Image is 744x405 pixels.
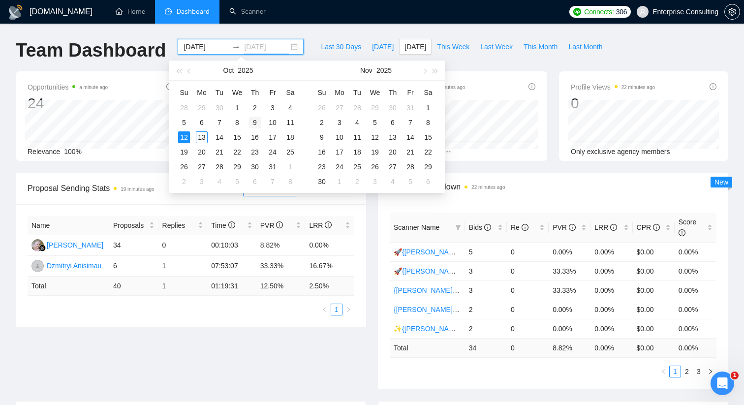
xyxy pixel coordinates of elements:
[369,117,381,128] div: 5
[360,61,372,80] button: Nov
[708,369,713,374] span: right
[394,248,529,256] a: 🚀{[PERSON_NAME]} Python | Django | AI /
[422,146,434,158] div: 22
[177,7,210,16] span: Dashboard
[196,146,208,158] div: 20
[369,176,381,187] div: 3
[175,145,193,159] td: 2025-10-19
[679,229,685,236] span: info-circle
[402,85,419,100] th: Fr
[175,100,193,115] td: 2025-09-28
[384,85,402,100] th: Th
[175,159,193,174] td: 2025-10-26
[232,43,240,51] span: to
[369,102,381,114] div: 29
[475,39,518,55] button: Last Week
[480,41,513,52] span: Last Week
[376,61,392,80] button: 2025
[113,220,147,231] span: Proposals
[351,146,363,158] div: 18
[710,83,716,90] span: info-circle
[313,145,331,159] td: 2025-11-16
[260,221,283,229] span: PVR
[228,85,246,100] th: We
[422,176,434,187] div: 6
[422,161,434,173] div: 29
[305,235,354,256] td: 0.00%
[316,176,328,187] div: 30
[351,102,363,114] div: 28
[422,102,434,114] div: 1
[281,145,299,159] td: 2025-10-25
[573,8,581,16] img: upwork-logo.png
[8,4,24,20] img: logo
[331,115,348,130] td: 2025-11-03
[228,115,246,130] td: 2025-10-08
[246,85,264,100] th: Th
[334,131,345,143] div: 10
[331,304,342,315] li: 1
[432,85,465,90] time: 22 minutes ago
[633,242,675,261] td: $0.00
[196,176,208,187] div: 3
[267,146,279,158] div: 24
[419,145,437,159] td: 2025-11-22
[334,117,345,128] div: 3
[313,115,331,130] td: 2025-11-02
[246,159,264,174] td: 2025-10-30
[724,8,740,16] a: setting
[693,366,705,377] li: 3
[384,159,402,174] td: 2025-11-27
[223,61,234,80] button: Oct
[231,161,243,173] div: 29
[367,39,399,55] button: [DATE]
[399,39,432,55] button: [DATE]
[465,242,507,261] td: 5
[28,182,243,194] span: Proposal Sending Stats
[178,161,190,173] div: 26
[316,131,328,143] div: 9
[705,366,716,377] button: right
[175,85,193,100] th: Su
[404,102,416,114] div: 31
[693,366,704,377] a: 3
[211,85,228,100] th: Tu
[238,61,253,80] button: 2025
[390,181,716,193] span: Scanner Breakdown
[366,159,384,174] td: 2025-11-26
[316,146,328,158] div: 16
[264,85,281,100] th: Fr
[193,159,211,174] td: 2025-10-27
[211,130,228,145] td: 2025-10-14
[178,176,190,187] div: 2
[313,174,331,189] td: 2025-11-30
[437,41,469,52] span: This Week
[211,174,228,189] td: 2025-11-04
[175,115,193,130] td: 2025-10-05
[166,83,173,90] span: info-circle
[639,8,646,15] span: user
[511,223,528,231] span: Re
[394,306,613,313] a: {[PERSON_NAME]}All [PERSON_NAME] - web [НАДО ПЕРЕДЕЛАТЬ]
[568,41,602,52] span: Last Month
[404,117,416,128] div: 7
[214,131,225,143] div: 14
[178,146,190,158] div: 19
[404,161,416,173] div: 28
[387,161,399,173] div: 27
[387,146,399,158] div: 20
[348,85,366,100] th: Tu
[196,161,208,173] div: 27
[384,115,402,130] td: 2025-11-06
[351,131,363,143] div: 11
[348,130,366,145] td: 2025-11-11
[331,145,348,159] td: 2025-11-17
[109,216,158,235] th: Proposals
[228,174,246,189] td: 2025-11-05
[228,159,246,174] td: 2025-10-29
[348,100,366,115] td: 2025-10-28
[387,131,399,143] div: 13
[571,148,670,156] span: Only exclusive agency members
[214,176,225,187] div: 4
[246,100,264,115] td: 2025-10-02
